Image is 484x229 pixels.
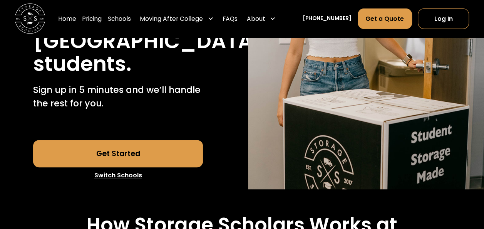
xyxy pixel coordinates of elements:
[137,8,216,29] div: Moving After College
[303,15,352,23] a: [PHONE_NUMBER]
[33,167,203,184] a: Switch Schools
[246,14,265,23] div: About
[82,8,102,29] a: Pricing
[15,4,45,34] img: Storage Scholars main logo
[244,8,279,29] div: About
[33,83,203,110] p: Sign up in 5 minutes and we’ll handle the rest for you.
[358,8,412,29] a: Get a Quote
[418,8,469,29] a: Log In
[140,14,203,23] div: Moving After College
[33,30,263,52] h1: [GEOGRAPHIC_DATA]
[33,52,131,75] h1: students.
[58,8,76,29] a: Home
[223,8,238,29] a: FAQs
[33,140,203,167] a: Get Started
[108,8,131,29] a: Schools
